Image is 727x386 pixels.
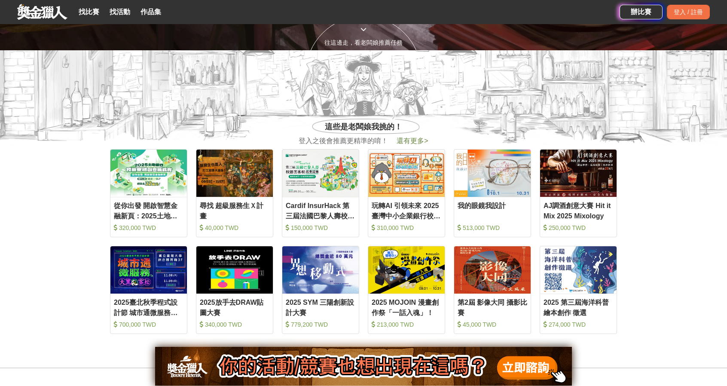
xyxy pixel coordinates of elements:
[200,201,269,220] div: 尋找 超級服務生Ｘ計畫
[544,320,613,329] div: 274,000 TWD
[372,201,441,220] div: 玩轉AI 引領未來 2025臺灣中小企業銀行校園金融科技創意挑戰賽
[454,246,531,334] a: Cover Image第2屆 影像大同 攝影比賽 45,000 TWD
[137,6,165,18] a: 作品集
[286,297,355,317] div: 2025 SYM 三陽創新設計大賽
[200,297,269,317] div: 2025放手去DRAW貼圖大賽
[372,297,441,317] div: 2025 MOJOIN 漫畫創作祭「一話入魂」！
[196,246,273,294] img: Cover Image
[196,246,273,334] a: Cover Image2025放手去DRAW貼圖大賽 340,000 TWD
[75,6,103,18] a: 找比賽
[372,320,441,329] div: 213,000 TWD
[306,38,421,47] div: 往這邊走，看老闆娘推薦任務
[540,150,617,197] img: Cover Image
[196,150,273,197] img: Cover Image
[368,149,445,237] a: Cover Image玩轉AI 引領未來 2025臺灣中小企業銀行校園金融科技創意挑戰賽 310,000 TWD
[200,224,269,232] div: 40,000 TWD
[454,150,531,197] img: Cover Image
[368,246,445,294] img: Cover Image
[540,246,617,294] img: Cover Image
[106,6,134,18] a: 找活動
[397,137,428,144] a: 還有更多>
[458,224,527,232] div: 513,000 TWD
[286,224,355,232] div: 150,000 TWD
[454,246,531,294] img: Cover Image
[110,246,187,334] a: Cover Image2025臺北秋季程式設計節 城市通微服務大黑客松 700,000 TWD
[114,297,183,317] div: 2025臺北秋季程式設計節 城市通微服務大黑客松
[110,246,187,294] img: Cover Image
[155,347,572,386] img: 905fc34d-8193-4fb2-a793-270a69788fd0.png
[397,137,428,144] span: 還有更多 >
[458,320,527,329] div: 45,000 TWD
[454,149,531,237] a: Cover Image我的眼鏡我設計 513,000 TWD
[540,246,617,334] a: Cover Image2025 第三屆海洋科普繪本創作 徵選 274,000 TWD
[372,224,441,232] div: 310,000 TWD
[114,201,183,220] div: 從你出發 開啟智慧金融新頁：2025土地銀行校園金融創意挑戰賽
[544,201,613,220] div: AJ調酒創意大賽 Hit it Mix 2025 Mixology
[110,150,187,197] img: Cover Image
[196,149,273,237] a: Cover Image尋找 超級服務生Ｘ計畫 40,000 TWD
[544,224,613,232] div: 250,000 TWD
[299,136,388,146] span: 登入之後會推薦更精準的唷！
[282,149,359,237] a: Cover ImageCardif InsurHack 第三屆法國巴黎人壽校園黑客松商業競賽 150,000 TWD
[110,149,187,237] a: Cover Image從你出發 開啟智慧金融新頁：2025土地銀行校園金融創意挑戰賽 320,000 TWD
[114,320,183,329] div: 700,000 TWD
[667,5,710,19] div: 登入 / 註冊
[282,246,359,334] a: Cover Image2025 SYM 三陽創新設計大賽 779,200 TWD
[282,150,359,197] img: Cover Image
[458,201,527,220] div: 我的眼鏡我設計
[368,246,445,334] a: Cover Image2025 MOJOIN 漫畫創作祭「一話入魂」！ 213,000 TWD
[368,150,445,197] img: Cover Image
[620,5,663,19] a: 辦比賽
[200,320,269,329] div: 340,000 TWD
[540,149,617,237] a: Cover ImageAJ調酒創意大賽 Hit it Mix 2025 Mixology 250,000 TWD
[544,297,613,317] div: 2025 第三屆海洋科普繪本創作 徵選
[282,246,359,294] img: Cover Image
[286,201,355,220] div: Cardif InsurHack 第三屆法國巴黎人壽校園黑客松商業競賽
[286,320,355,329] div: 779,200 TWD
[325,121,402,133] span: 這些是老闆娘我挑的！
[114,224,183,232] div: 320,000 TWD
[458,297,527,317] div: 第2屆 影像大同 攝影比賽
